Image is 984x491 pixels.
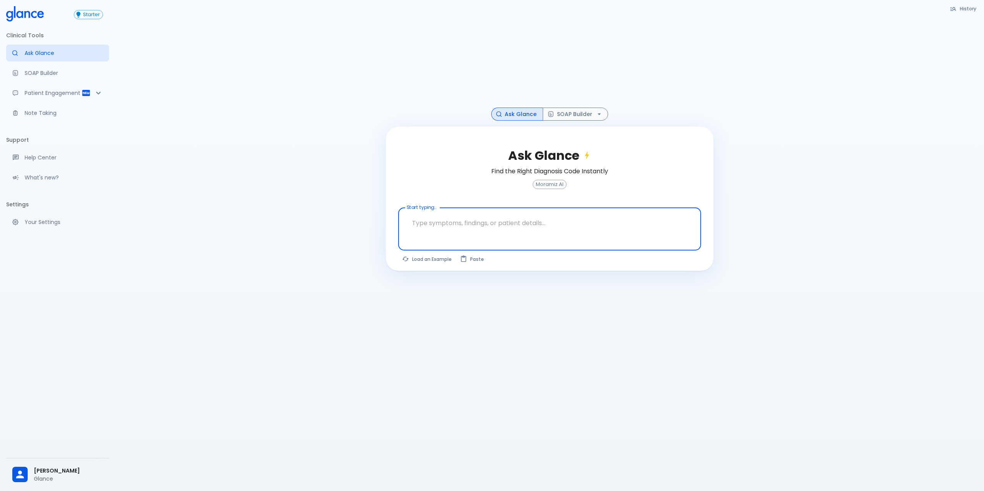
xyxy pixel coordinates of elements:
[6,461,109,488] div: [PERSON_NAME]Glance
[25,49,103,57] p: Ask Glance
[25,69,103,77] p: SOAP Builder
[543,108,608,121] button: SOAP Builder
[25,109,103,117] p: Note Taking
[491,166,608,177] h6: Find the Right Diagnosis Code Instantly
[407,204,436,211] label: Start typing...
[6,65,109,81] a: Docugen: Compose a clinical documentation in seconds
[508,148,592,163] h2: Ask Glance
[74,10,109,19] a: Click to view or change your subscription
[25,218,103,226] p: Your Settings
[6,169,109,186] div: Recent updates and feature releases
[533,182,566,187] span: Moramiz AI
[34,475,103,483] p: Glance
[946,3,981,14] button: History
[25,154,103,161] p: Help Center
[6,45,109,61] a: Moramiz: Find ICD10AM codes instantly
[74,10,103,19] button: Starter
[6,195,109,214] li: Settings
[6,85,109,101] div: Patient Reports & Referrals
[6,26,109,45] li: Clinical Tools
[398,254,456,265] button: Load a random example
[6,105,109,121] a: Advanced note-taking
[34,467,103,475] span: [PERSON_NAME]
[456,254,489,265] button: Paste from clipboard
[6,131,109,149] li: Support
[6,149,109,166] a: Get help from our support team
[80,12,103,18] span: Starter
[25,174,103,181] p: What's new?
[25,89,81,97] p: Patient Engagement
[6,214,109,231] a: Manage your settings
[491,108,543,121] button: Ask Glance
